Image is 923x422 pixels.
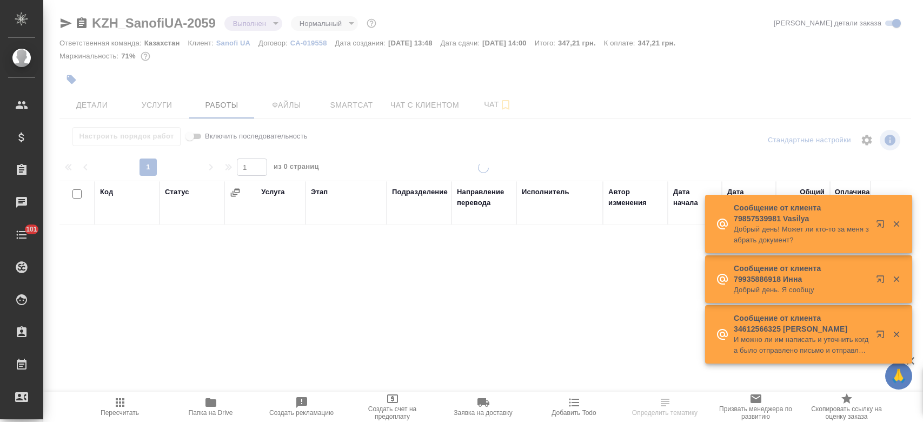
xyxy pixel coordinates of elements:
[165,187,189,197] div: Статус
[165,392,256,422] button: Папка на Drive
[620,392,710,422] button: Определить тематику
[522,187,569,197] div: Исполнитель
[457,187,511,208] div: Направление перевода
[734,334,869,356] p: И можно ли им написать и уточнить когда было отправлено письмо и отправлено [PERSON_NAME]?
[734,263,869,285] p: Сообщение от клиента 79935886918 Инна
[734,224,869,246] p: Добрый день! Может ли кто-то за меня забрать документ?
[869,213,895,239] button: Открыть в новой вкладке
[552,409,596,417] span: Добавить Todo
[734,202,869,224] p: Сообщение от клиента 79857539981 Vasilya
[101,409,139,417] span: Пересчитать
[189,409,233,417] span: Папка на Drive
[734,313,869,334] p: Сообщение от клиента 34612566325 [PERSON_NAME]
[454,409,512,417] span: Заявка на доставку
[869,268,895,294] button: Открыть в новой вкладке
[885,329,907,339] button: Закрыть
[608,187,662,208] div: Автор изменения
[230,187,241,198] button: Сгруппировать
[100,187,113,197] div: Код
[673,187,716,208] div: Дата начала
[869,324,895,350] button: Открыть в новой вкладке
[256,392,347,422] button: Создать рекламацию
[261,187,284,197] div: Услуга
[347,392,438,422] button: Создать счет на предоплату
[438,392,529,422] button: Заявка на доставку
[835,187,889,208] div: Оплачиваемый объем
[885,274,907,284] button: Закрыть
[632,409,698,417] span: Определить тематику
[392,187,448,197] div: Подразделение
[269,409,334,417] span: Создать рекламацию
[3,221,41,248] a: 101
[781,187,825,208] div: Общий объем
[311,187,328,197] div: Этап
[885,219,907,229] button: Закрыть
[734,285,869,295] p: Добрый день. Я сообщу
[727,187,771,208] div: Дата завершения
[19,224,44,235] span: 101
[354,405,431,420] span: Создать счет на предоплату
[529,392,620,422] button: Добавить Todo
[75,392,165,422] button: Пересчитать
